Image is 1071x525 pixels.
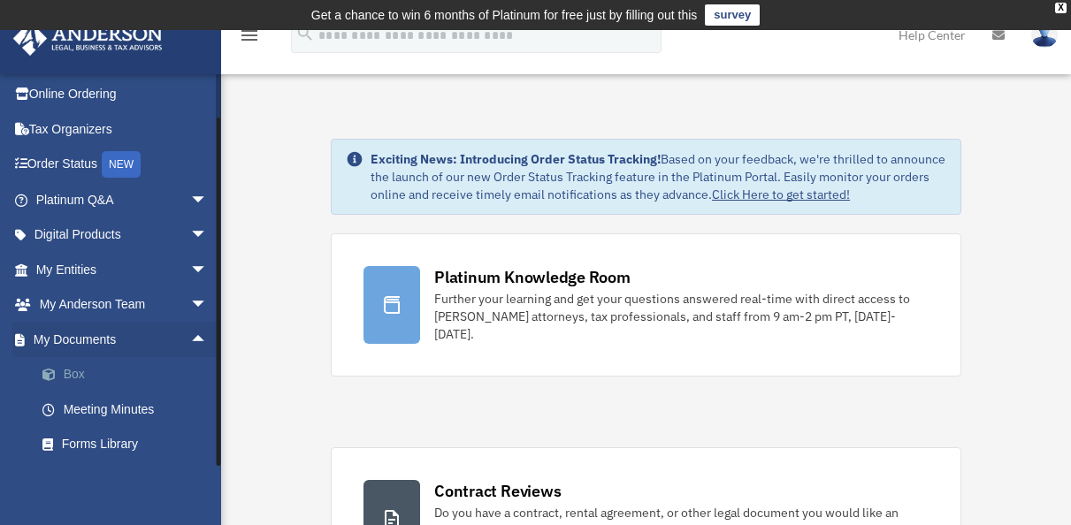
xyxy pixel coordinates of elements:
div: close [1055,3,1067,13]
strong: Exciting News: Introducing Order Status Tracking! [371,151,661,167]
a: Order StatusNEW [12,147,234,183]
span: arrow_drop_down [190,287,226,323]
div: Further your learning and get your questions answered real-time with direct access to [PERSON_NAM... [434,290,929,343]
a: Notarize [25,461,234,497]
a: Meeting Minutes [25,392,234,427]
img: Anderson Advisors Platinum Portal [8,21,168,56]
a: Digital Productsarrow_drop_down [12,217,234,253]
a: My Documentsarrow_drop_up [12,322,234,357]
div: Platinum Knowledge Room [434,266,631,288]
div: Get a chance to win 6 months of Platinum for free just by filling out this [311,4,698,26]
a: My Anderson Teamarrow_drop_down [12,287,234,323]
a: Tax Organizers [12,111,234,147]
span: arrow_drop_down [190,182,226,218]
a: Box [25,357,234,392]
a: survey [705,4,760,26]
div: NEW [102,151,141,178]
a: Online Ordering [12,77,234,112]
a: Click Here to get started! [712,186,850,202]
i: menu [239,25,260,46]
span: arrow_drop_down [190,252,226,288]
div: Based on your feedback, we're thrilled to announce the launch of our new Order Status Tracking fe... [371,150,946,203]
a: Platinum Q&Aarrow_drop_down [12,182,234,217]
a: menu [239,31,260,46]
i: search [295,24,315,43]
span: arrow_drop_up [190,322,226,358]
img: User Pic [1031,22,1058,48]
span: arrow_drop_down [190,217,226,254]
a: Forms Library [25,427,234,462]
div: Contract Reviews [434,480,561,502]
a: Platinum Knowledge Room Further your learning and get your questions answered real-time with dire... [331,233,961,377]
a: My Entitiesarrow_drop_down [12,252,234,287]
